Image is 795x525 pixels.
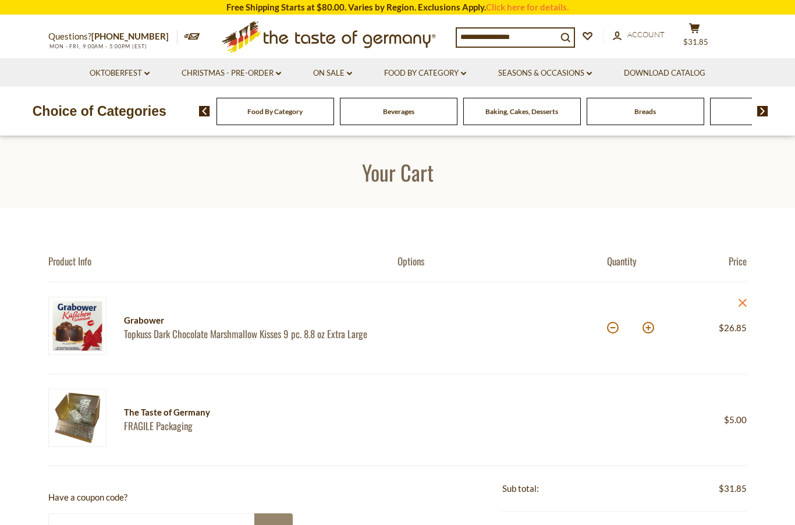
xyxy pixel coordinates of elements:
a: Beverages [383,107,414,116]
a: Topkuss Dark Chocolate Marshmallow Kisses 9 pc. 8.8 oz Extra Large [124,328,377,340]
span: $26.85 [719,322,747,333]
a: Account [613,29,665,41]
div: Quantity [607,255,677,267]
img: FRAGILE Packaging [48,389,107,447]
button: $31.85 [677,23,712,52]
a: Download Catalog [624,67,705,80]
a: FRAGILE Packaging [124,420,416,432]
a: On Sale [313,67,352,80]
a: Seasons & Occasions [498,67,592,80]
a: Oktoberfest [90,67,150,80]
p: Questions? [48,29,178,44]
a: Click here for details. [486,2,569,12]
div: Options [397,255,607,267]
div: Price [677,255,747,267]
a: Food By Category [247,107,303,116]
span: MON - FRI, 9:00AM - 5:00PM (EST) [48,43,147,49]
span: Sub total: [502,483,539,494]
div: The Taste of Germany [124,405,416,420]
p: Have a coupon code? [48,490,293,505]
span: Account [627,30,665,39]
div: Grabower [124,313,377,328]
a: Christmas - PRE-ORDER [182,67,281,80]
img: next arrow [757,106,768,116]
a: Food By Category [384,67,466,80]
span: $5.00 [724,414,747,425]
h1: Your Cart [36,159,759,185]
span: $31.85 [683,37,708,47]
img: Topkuss Dark Chocolate Marshmallow Kisses 9 pc. 8.8 oz Extra Large [48,297,107,355]
span: $31.85 [719,481,747,496]
div: Product Info [48,255,397,267]
a: Breads [634,107,656,116]
img: previous arrow [199,106,210,116]
a: Baking, Cakes, Desserts [485,107,558,116]
a: [PHONE_NUMBER] [91,31,169,41]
